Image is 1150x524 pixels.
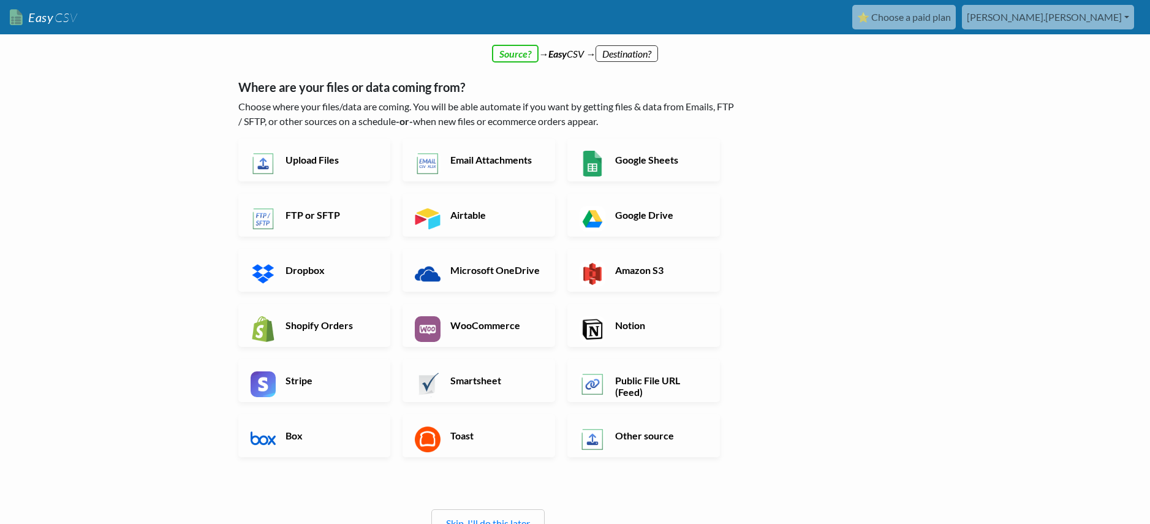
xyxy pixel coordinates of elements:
img: Email New CSV or XLSX File App & API [415,151,441,177]
img: Smartsheet App & API [415,371,441,397]
a: Stripe [238,359,391,402]
img: WooCommerce App & API [415,316,441,342]
span: CSV [53,10,77,25]
h6: Email Attachments [447,154,543,165]
a: [PERSON_NAME].[PERSON_NAME] [962,5,1134,29]
a: Other source [567,414,720,457]
h6: Shopify Orders [282,319,379,331]
h6: Public File URL (Feed) [612,374,708,398]
img: Dropbox App & API [251,261,276,287]
a: Airtable [403,194,555,237]
img: Airtable App & API [415,206,441,232]
img: Upload Files App & API [251,151,276,177]
h6: Google Drive [612,209,708,221]
div: → CSV → [226,34,925,61]
h6: WooCommerce [447,319,543,331]
h6: Other source [612,430,708,441]
a: Shopify Orders [238,304,391,347]
h5: Where are your files or data coming from? [238,80,738,94]
img: Amazon S3 App & API [580,261,605,287]
h6: Stripe [282,374,379,386]
a: Box [238,414,391,457]
a: WooCommerce [403,304,555,347]
h6: Airtable [447,209,543,221]
h6: Amazon S3 [612,264,708,276]
a: Notion [567,304,720,347]
img: Public File URL App & API [580,371,605,397]
a: ⭐ Choose a paid plan [852,5,956,29]
h6: Notion [612,319,708,331]
img: Microsoft OneDrive App & API [415,261,441,287]
h6: Box [282,430,379,441]
a: FTP or SFTP [238,194,391,237]
a: Upload Files [238,139,391,181]
a: Google Sheets [567,139,720,181]
a: Microsoft OneDrive [403,249,555,292]
a: Dropbox [238,249,391,292]
a: EasyCSV [10,5,77,30]
a: Email Attachments [403,139,555,181]
a: Smartsheet [403,359,555,402]
h6: Dropbox [282,264,379,276]
h6: FTP or SFTP [282,209,379,221]
b: -or- [396,115,413,127]
a: Toast [403,414,555,457]
a: Google Drive [567,194,720,237]
img: Notion App & API [580,316,605,342]
h6: Upload Files [282,154,379,165]
img: FTP or SFTP App & API [251,206,276,232]
img: Google Sheets App & API [580,151,605,177]
h6: Smartsheet [447,374,543,386]
h6: Google Sheets [612,154,708,165]
a: Public File URL (Feed) [567,359,720,402]
img: Google Drive App & API [580,206,605,232]
a: Amazon S3 [567,249,720,292]
p: Choose where your files/data are coming. You will be able automate if you want by getting files &... [238,99,738,129]
img: Toast App & API [415,427,441,452]
img: Shopify App & API [251,316,276,342]
img: Other Source App & API [580,427,605,452]
h6: Toast [447,430,543,441]
img: Stripe App & API [251,371,276,397]
h6: Microsoft OneDrive [447,264,543,276]
img: Box App & API [251,427,276,452]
